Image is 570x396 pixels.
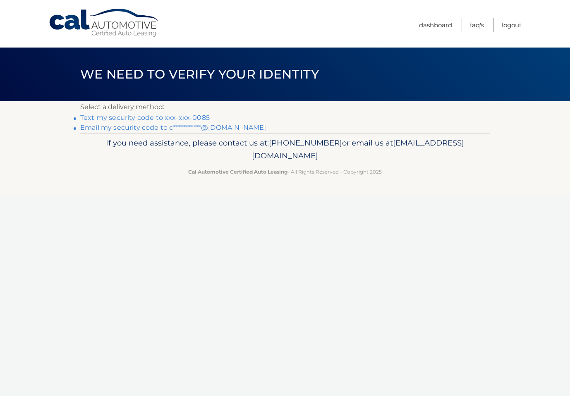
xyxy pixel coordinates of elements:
strong: Cal Automotive Certified Auto Leasing [188,169,287,175]
p: - All Rights Reserved - Copyright 2025 [86,167,484,176]
a: FAQ's [470,18,484,32]
a: Logout [502,18,522,32]
a: Text my security code to xxx-xxx-0085 [80,114,210,122]
p: If you need assistance, please contact us at: or email us at [86,136,484,163]
p: Select a delivery method: [80,101,490,113]
span: [PHONE_NUMBER] [269,138,342,148]
span: We need to verify your identity [80,67,319,82]
a: Cal Automotive [48,8,160,38]
a: Dashboard [419,18,452,32]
